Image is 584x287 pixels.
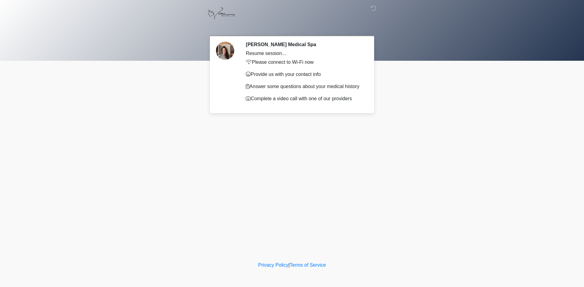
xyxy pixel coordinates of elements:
a: | [288,262,290,268]
p: Provide us with your contact info [246,71,363,78]
p: Please connect to Wi-Fi now [246,59,363,66]
div: Resume session... [246,50,363,57]
a: Privacy Policy [258,262,289,268]
a: Terms of Service [290,262,326,268]
p: Answer some questions about your medical history [246,83,363,90]
h1: ‎ ‎ [207,22,377,33]
img: Agent Avatar [216,42,234,60]
img: Viona Medical Spa Logo [205,5,237,22]
p: Complete a video call with one of our providers [246,95,363,102]
h2: [PERSON_NAME] Medical Spa [246,42,363,47]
